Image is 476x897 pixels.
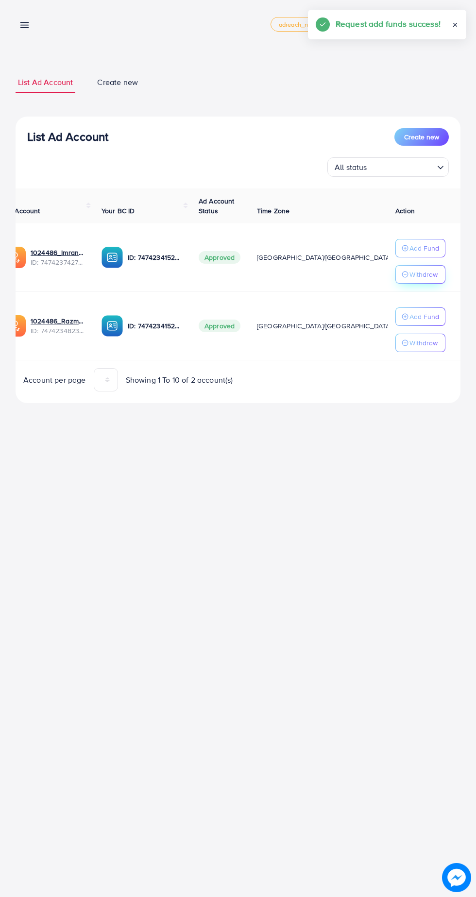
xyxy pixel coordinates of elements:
[409,269,438,280] p: Withdraw
[409,337,438,349] p: Withdraw
[395,206,415,216] span: Action
[395,307,445,326] button: Add Fund
[102,206,135,216] span: Your BC ID
[395,239,445,257] button: Add Fund
[18,77,73,88] span: List Ad Account
[27,130,108,144] h3: List Ad Account
[31,257,86,267] span: ID: 7474237427478233089
[128,320,183,332] p: ID: 7474234152863678481
[31,248,86,268] div: <span class='underline'>1024486_Imran_1740231528988</span></br>7474237427478233089
[336,17,441,30] h5: Request add funds success!
[395,265,445,284] button: Withdraw
[257,206,289,216] span: Time Zone
[199,320,240,332] span: Approved
[370,158,433,174] input: Search for option
[442,863,471,892] img: image
[257,321,392,331] span: [GEOGRAPHIC_DATA]/[GEOGRAPHIC_DATA]
[333,160,369,174] span: All status
[199,251,240,264] span: Approved
[409,242,439,254] p: Add Fund
[271,17,352,32] a: adreach_new_package
[31,316,86,326] a: 1024486_Razman_1740230915595
[31,326,86,336] span: ID: 7474234823184416769
[31,248,86,257] a: 1024486_Imran_1740231528988
[102,247,123,268] img: ic-ba-acc.ded83a64.svg
[409,311,439,322] p: Add Fund
[23,374,86,386] span: Account per page
[4,206,40,216] span: Ad Account
[257,253,392,262] span: [GEOGRAPHIC_DATA]/[GEOGRAPHIC_DATA]
[394,128,449,146] button: Create new
[102,315,123,337] img: ic-ba-acc.ded83a64.svg
[327,157,449,177] div: Search for option
[279,21,344,28] span: adreach_new_package
[199,196,235,216] span: Ad Account Status
[97,77,138,88] span: Create new
[395,334,445,352] button: Withdraw
[126,374,233,386] span: Showing 1 To 10 of 2 account(s)
[128,252,183,263] p: ID: 7474234152863678481
[404,132,439,142] span: Create new
[31,316,86,336] div: <span class='underline'>1024486_Razman_1740230915595</span></br>7474234823184416769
